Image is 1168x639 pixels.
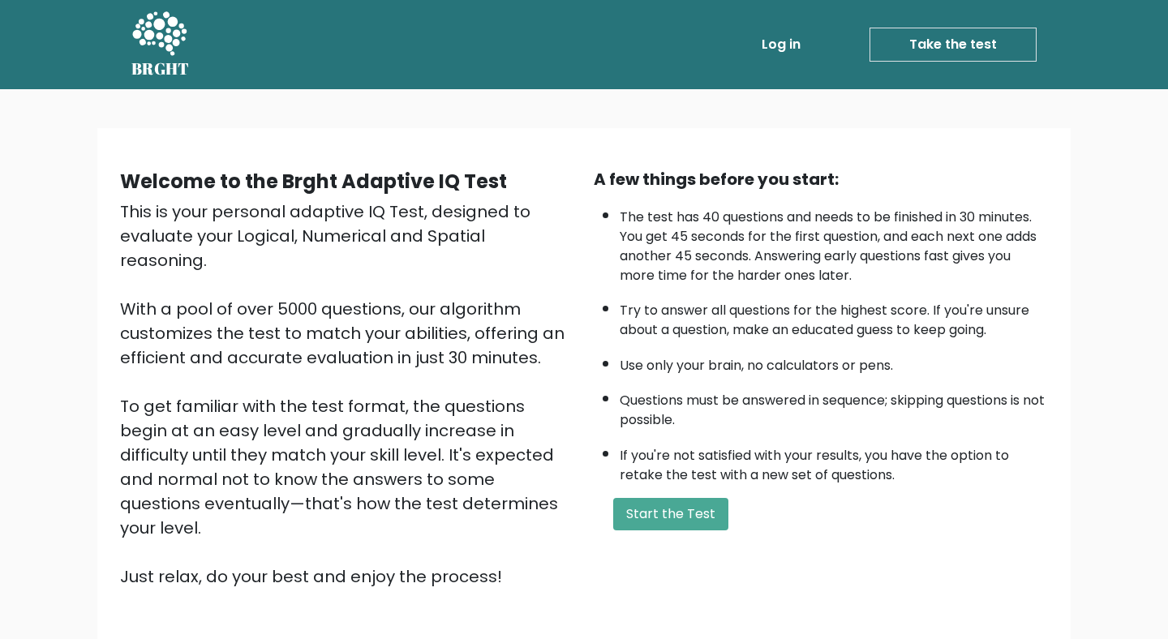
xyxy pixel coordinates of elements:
button: Start the Test [613,498,728,530]
a: BRGHT [131,6,190,83]
b: Welcome to the Brght Adaptive IQ Test [120,168,507,195]
a: Take the test [870,28,1037,62]
div: This is your personal adaptive IQ Test, designed to evaluate your Logical, Numerical and Spatial ... [120,199,574,589]
li: If you're not satisfied with your results, you have the option to retake the test with a new set ... [620,438,1048,485]
li: Use only your brain, no calculators or pens. [620,348,1048,375]
div: A few things before you start: [594,167,1048,191]
a: Log in [755,28,807,61]
li: Questions must be answered in sequence; skipping questions is not possible. [620,383,1048,430]
h5: BRGHT [131,59,190,79]
li: Try to answer all questions for the highest score. If you're unsure about a question, make an edu... [620,293,1048,340]
li: The test has 40 questions and needs to be finished in 30 minutes. You get 45 seconds for the firs... [620,199,1048,285]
